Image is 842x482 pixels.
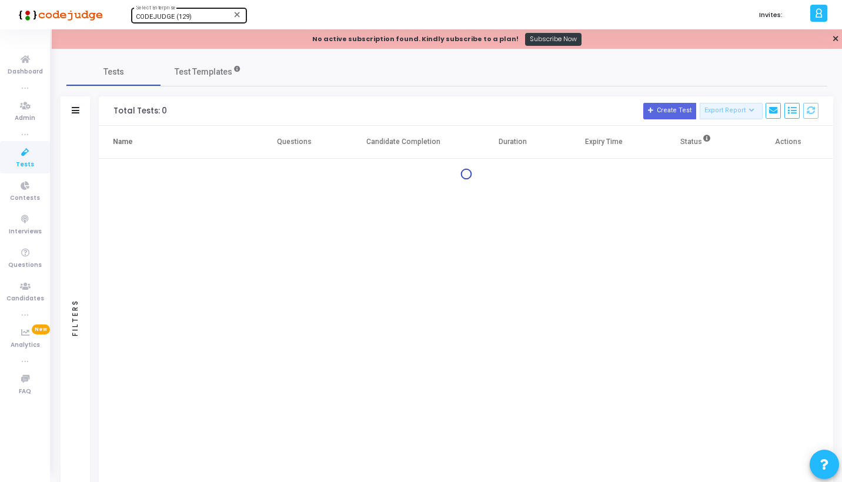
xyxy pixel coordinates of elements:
a: ✕ [832,33,839,45]
img: logo [15,3,103,26]
span: Analytics [11,340,40,350]
th: Questions [249,126,340,159]
span: New [32,324,50,334]
a: Subscribe Now [525,33,582,46]
span: FAQ [19,387,31,397]
th: Expiry Time [558,126,649,159]
th: Status [649,126,742,159]
th: Actions [742,126,833,159]
mat-icon: Clear [233,10,242,19]
span: Tests [16,160,34,170]
span: Candidates [6,294,44,304]
div: No active subscription found. Kindly subscribe to a plan! [312,34,519,44]
span: Admin [15,113,35,123]
span: Tests [103,66,124,78]
span: CODEJUDGE (129) [136,13,192,21]
div: Filters [70,253,81,382]
span: Dashboard [8,67,43,77]
th: Duration [467,126,559,159]
th: Name [99,126,249,159]
button: Export Report [700,103,763,119]
button: Create Test [643,103,696,119]
span: Interviews [9,227,42,237]
span: Contests [10,193,40,203]
span: Test Templates [175,66,232,78]
div: Total Tests: 0 [113,106,167,116]
th: Candidate Completion [339,126,467,159]
span: Questions [8,260,42,270]
label: Invites: [759,10,783,20]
